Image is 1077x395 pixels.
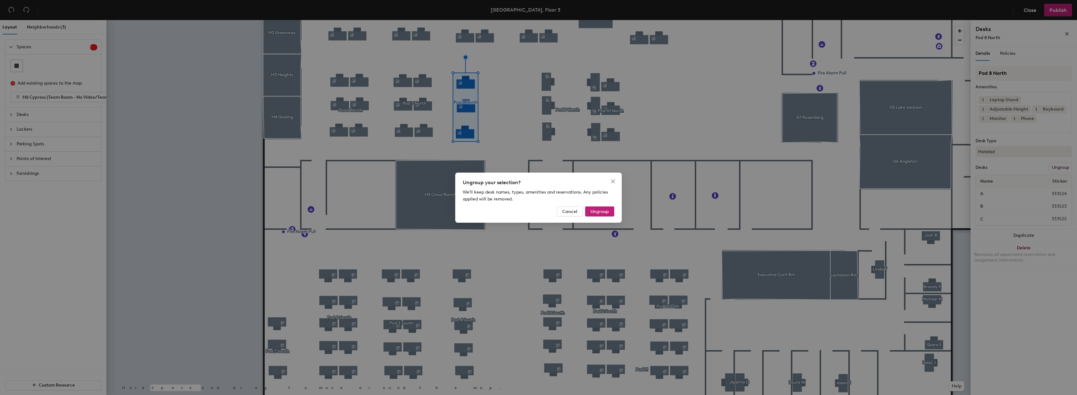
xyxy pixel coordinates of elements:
[590,209,609,214] span: Ungroup
[608,179,618,184] span: Close
[557,206,583,216] button: Cancel
[608,176,618,186] button: Close
[585,206,614,216] button: Ungroup
[463,179,614,186] div: Ungroup your selection?
[562,209,577,214] span: Cancel
[463,190,608,202] span: We'll keep desk names, types, amenities and reservations. Any policies applied will be removed.
[611,179,616,184] span: close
